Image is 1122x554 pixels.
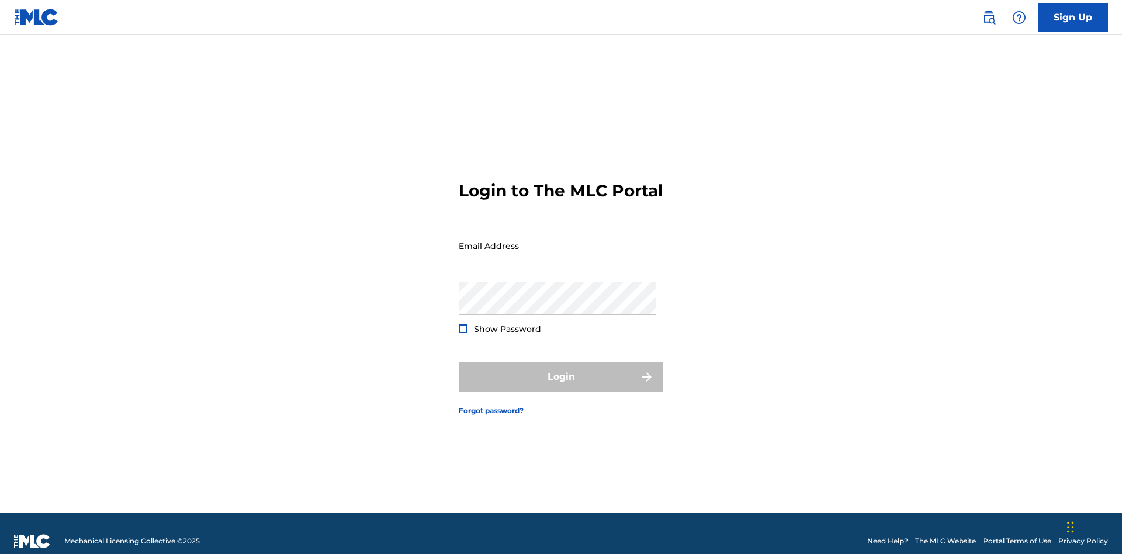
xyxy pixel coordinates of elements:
[474,324,541,334] span: Show Password
[983,536,1051,546] a: Portal Terms of Use
[64,536,200,546] span: Mechanical Licensing Collective © 2025
[14,9,59,26] img: MLC Logo
[459,181,663,201] h3: Login to The MLC Portal
[982,11,996,25] img: search
[977,6,1000,29] a: Public Search
[1007,6,1031,29] div: Help
[1058,536,1108,546] a: Privacy Policy
[915,536,976,546] a: The MLC Website
[867,536,908,546] a: Need Help?
[1038,3,1108,32] a: Sign Up
[1064,498,1122,554] iframe: Chat Widget
[1067,510,1074,545] div: Drag
[1012,11,1026,25] img: help
[14,534,50,548] img: logo
[459,406,524,416] a: Forgot password?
